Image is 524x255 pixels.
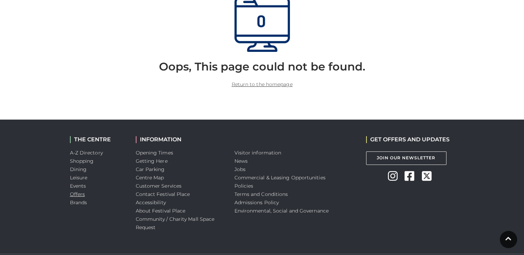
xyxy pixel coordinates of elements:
[136,166,165,172] a: Car Parking
[136,174,164,181] a: Centre Map
[234,166,246,172] a: Jobs
[136,158,168,164] a: Getting Here
[70,166,87,172] a: Dining
[234,183,254,189] a: Policies
[75,60,449,73] h2: Oops, This page could not be found.
[136,208,186,214] a: About Festival Place
[234,150,282,156] a: Visitor information
[136,136,224,143] h2: INFORMATION
[70,158,94,164] a: Shopping
[136,150,173,156] a: Opening Times
[136,199,166,206] a: Accessibility
[366,136,450,143] h2: GET OFFERS AND UPDATES
[234,208,329,214] a: Environmental, Social and Governance
[70,199,87,206] a: Brands
[366,151,446,165] a: Join Our Newsletter
[70,174,88,181] a: Leisure
[70,150,103,156] a: A-Z Directory
[234,199,279,206] a: Admissions Policy
[136,216,215,230] a: Community / Charity Mall Space Request
[136,183,182,189] a: Customer Services
[136,191,190,197] a: Contact Festival Place
[70,136,125,143] h2: THE CENTRE
[70,191,85,197] a: Offers
[234,174,326,181] a: Commercial & Leasing Opportunities
[234,158,248,164] a: News
[70,183,86,189] a: Events
[234,191,288,197] a: Terms and Conditions
[232,81,293,87] a: Return to the homepage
